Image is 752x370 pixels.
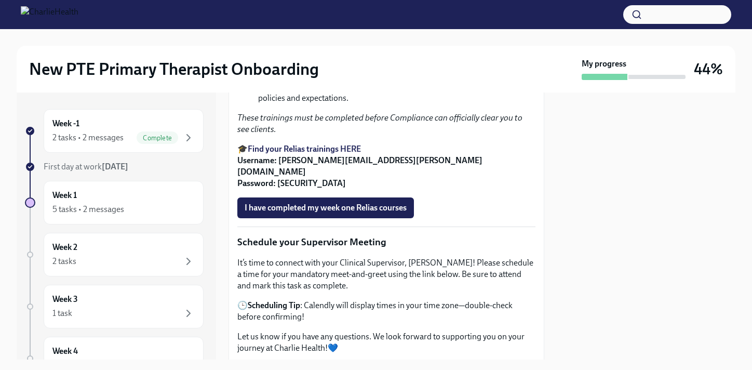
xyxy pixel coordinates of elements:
a: Week 22 tasks [25,233,204,276]
h6: Week 1 [52,190,77,201]
div: 2 tasks [52,256,76,267]
p: 🕒 : Calendly will display times in your time zone—double-check before confirming! [237,300,535,323]
h6: Week 3 [52,294,78,305]
button: I have completed my week one Relias courses [237,197,414,218]
p: It’s time to connect with your Clinical Supervisor, [PERSON_NAME]! Please schedule a time for you... [237,257,535,292]
a: Week -12 tasks • 2 messagesComplete [25,109,204,153]
strong: My progress [582,58,626,70]
h6: Week 4 [52,346,78,357]
span: I have completed my week one Relias courses [245,203,407,213]
h2: New PTE Primary Therapist Onboarding [29,59,319,80]
h6: Week 2 [52,242,77,253]
img: CharlieHealth [21,6,78,23]
em: These trainings must be completed before Compliance can officially clear you to see clients. [237,113,522,134]
div: 2 tasks • 2 messages [52,132,124,143]
p: Schedule your Supervisor Meeting [237,235,535,249]
strong: Username: [PERSON_NAME][EMAIL_ADDRESS][PERSON_NAME][DOMAIN_NAME] Password: [SECURITY_DATA] [237,155,482,188]
a: Find your Relias trainings HERE [248,144,361,154]
a: First day at work[DATE] [25,161,204,173]
span: First day at work [44,162,128,171]
a: Week 15 tasks • 2 messages [25,181,204,224]
a: Week 31 task [25,285,204,328]
strong: Scheduling Tip [248,300,300,310]
div: 1 task [52,308,72,319]
h3: 44% [694,60,723,78]
p: Let us know if you have any questions. We look forward to supporting you on your journey at Charl... [237,331,535,354]
strong: [DATE] [102,162,128,171]
p: 🎓 [237,143,535,189]
h6: Week -1 [52,118,79,129]
div: 5 tasks • 2 messages [52,204,124,215]
span: Complete [137,134,178,142]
